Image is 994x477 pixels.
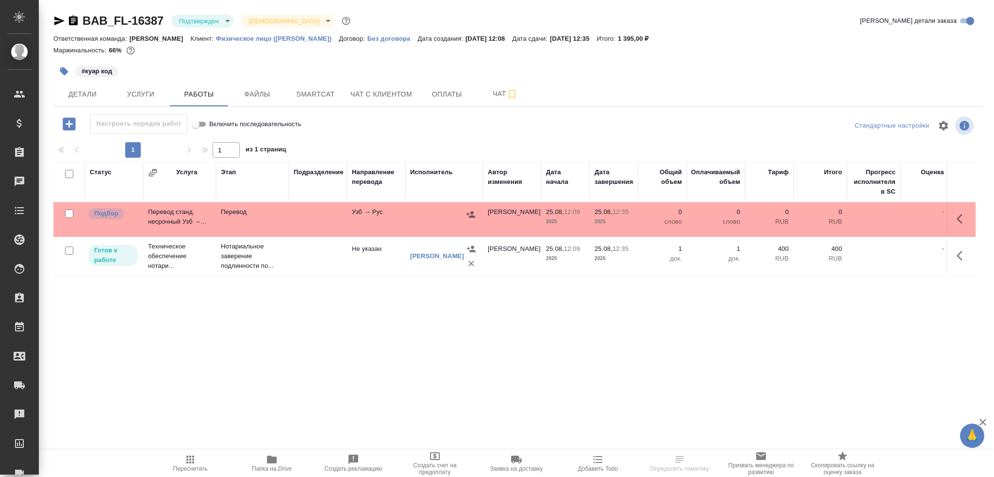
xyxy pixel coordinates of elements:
button: Доп статусы указывают на важность/срочность заказа [340,15,352,27]
p: 12:35 [613,208,629,215]
span: 🙏 [964,426,980,446]
button: Добавить тэг [53,61,75,82]
td: [PERSON_NAME] [483,202,541,236]
p: 2025 [546,217,585,227]
span: Smartcat [292,88,339,100]
a: BAB_FL-16387 [83,14,164,27]
p: 25.08, [595,208,613,215]
div: Прогресс исполнителя в SC [852,167,895,197]
button: 400.00 RUB; [124,44,137,57]
p: 25.08, [546,208,564,215]
p: Без договора [367,35,418,42]
p: RUB [798,254,842,263]
p: RUB [750,217,789,227]
td: Не указан [347,239,405,273]
p: 2025 [546,254,585,263]
p: 0 [798,207,842,217]
a: - [942,245,944,252]
p: Дата сдачи: [513,35,550,42]
a: Без договора [367,34,418,42]
div: Подтвержден [241,15,334,28]
div: Этап [221,167,236,177]
a: - [942,208,944,215]
button: [DEMOGRAPHIC_DATA] [246,17,322,25]
span: [PERSON_NAME] детали заказа [860,16,957,26]
div: split button [852,118,932,133]
p: Клиент: [191,35,216,42]
p: Итого: [597,35,618,42]
p: 12:09 [564,245,580,252]
button: Скопировать ссылку [67,15,79,27]
div: Подразделение [294,167,344,177]
p: 25.08, [546,245,564,252]
p: Дата создания: [417,35,465,42]
p: RUB [798,217,842,227]
p: 400 [750,244,789,254]
span: Включить последовательность [209,119,301,129]
button: Назначить [464,242,479,256]
p: 25.08, [595,245,613,252]
span: из 1 страниц [246,144,286,158]
button: Здесь прячутся важные кнопки [951,244,974,267]
p: 12:09 [564,208,580,215]
svg: Подписаться [506,88,518,100]
p: док. [692,254,740,263]
div: Тариф [768,167,789,177]
p: слово [643,217,682,227]
button: Назначить [464,207,478,222]
p: 400 [798,244,842,254]
p: слово [692,217,740,227]
p: 0 [692,207,740,217]
p: 66% [109,47,124,54]
div: Подтвержден [171,15,233,28]
p: [DATE] 12:35 [550,35,597,42]
p: Договор: [339,35,367,42]
td: [PERSON_NAME] [483,239,541,273]
span: Работы [176,88,222,100]
span: Посмотреть информацию [955,116,976,135]
p: Физическое лицо ([PERSON_NAME]) [216,35,339,42]
p: 2025 [595,254,633,263]
button: Здесь прячутся важные кнопки [951,207,974,230]
div: Статус [90,167,112,177]
p: 12:35 [613,245,629,252]
p: Перевод [221,207,284,217]
button: Скопировать ссылку для ЯМессенджера [53,15,65,27]
p: Маржинальность: [53,47,109,54]
button: Добавить работу [56,114,83,134]
button: Сгруппировать [148,168,158,178]
div: Услуга [176,167,197,177]
div: Направление перевода [352,167,400,187]
p: док. [643,254,682,263]
p: Ответственная команда: [53,35,130,42]
span: Оплаты [424,88,470,100]
button: 🙏 [960,424,984,448]
td: Перевод станд. несрочный Узб →... [143,202,216,236]
div: Оценка [921,167,944,177]
p: Готов к работе [94,246,132,265]
td: Узб → Рус [347,202,405,236]
button: Подтвержден [176,17,222,25]
span: Детали [59,88,106,100]
div: Общий объем [643,167,682,187]
td: Техническое обеспечение нотари... [143,237,216,276]
div: Исполнитель может приступить к работе [87,244,138,267]
p: 1 [643,244,682,254]
p: 1 395,00 ₽ [618,35,656,42]
p: [DATE] 12:08 [465,35,513,42]
span: Чат [482,88,529,100]
p: Подбор [94,209,118,218]
span: Услуги [117,88,164,100]
div: Исполнитель [410,167,453,177]
p: Нотариальное заверение подлинности по... [221,242,284,271]
p: 0 [643,207,682,217]
p: 1 [692,244,740,254]
p: 2025 [595,217,633,227]
div: Дата начала [546,167,585,187]
div: Можно подбирать исполнителей [87,207,138,220]
div: Итого [824,167,842,177]
span: куар код [75,66,119,75]
div: Автор изменения [488,167,536,187]
a: [PERSON_NAME] [410,252,464,260]
p: #куар код [82,66,112,76]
